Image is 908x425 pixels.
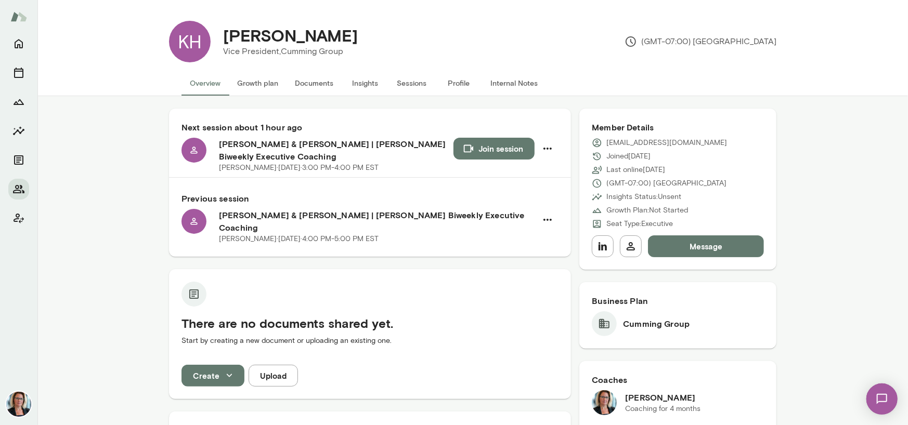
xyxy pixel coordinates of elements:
[181,121,559,134] h6: Next session about 1 hour ago
[223,45,358,58] p: Vice President, Cumming Group
[625,35,776,48] p: (GMT-07:00) [GEOGRAPHIC_DATA]
[8,91,29,112] button: Growth Plan
[625,404,701,414] p: Coaching for 4 months
[606,151,651,162] p: Joined [DATE]
[342,71,388,96] button: Insights
[435,71,482,96] button: Profile
[181,315,559,331] h5: There are no documents shared yet.
[249,365,298,387] button: Upload
[223,25,358,45] h4: [PERSON_NAME]
[625,391,701,404] h6: [PERSON_NAME]
[219,209,537,234] h6: [PERSON_NAME] & [PERSON_NAME] | [PERSON_NAME] Biweekly Executive Coaching
[219,234,379,244] p: [PERSON_NAME] · [DATE] · 4:00 PM-5:00 PM EST
[8,179,29,200] button: Members
[606,165,665,175] p: Last online [DATE]
[287,71,342,96] button: Documents
[453,138,535,160] button: Join session
[592,121,764,134] h6: Member Details
[606,138,727,148] p: [EMAIL_ADDRESS][DOMAIN_NAME]
[592,390,617,415] img: Jennifer Alvarez
[10,7,27,26] img: Mento
[181,365,244,387] button: Create
[219,138,453,163] h6: [PERSON_NAME] & [PERSON_NAME] | [PERSON_NAME] Biweekly Executive Coaching
[6,392,31,417] img: Jennifer Alvarez
[606,205,688,216] p: Growth Plan: Not Started
[606,178,727,189] p: (GMT-07:00) [GEOGRAPHIC_DATA]
[592,295,764,307] h6: Business Plan
[606,219,673,229] p: Seat Type: Executive
[623,317,690,330] h6: Cumming Group
[229,71,287,96] button: Growth plan
[592,374,764,386] h6: Coaches
[482,71,546,96] button: Internal Notes
[181,71,229,96] button: Overview
[8,62,29,83] button: Sessions
[8,33,29,54] button: Home
[8,150,29,170] button: Documents
[8,121,29,141] button: Insights
[606,192,681,202] p: Insights Status: Unsent
[219,163,379,173] p: [PERSON_NAME] · [DATE] · 3:00 PM-4:00 PM EST
[8,208,29,229] button: Client app
[388,71,435,96] button: Sessions
[648,235,764,257] button: Message
[169,21,211,62] div: KH
[181,336,559,346] p: Start by creating a new document or uploading an existing one.
[181,192,559,205] h6: Previous session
